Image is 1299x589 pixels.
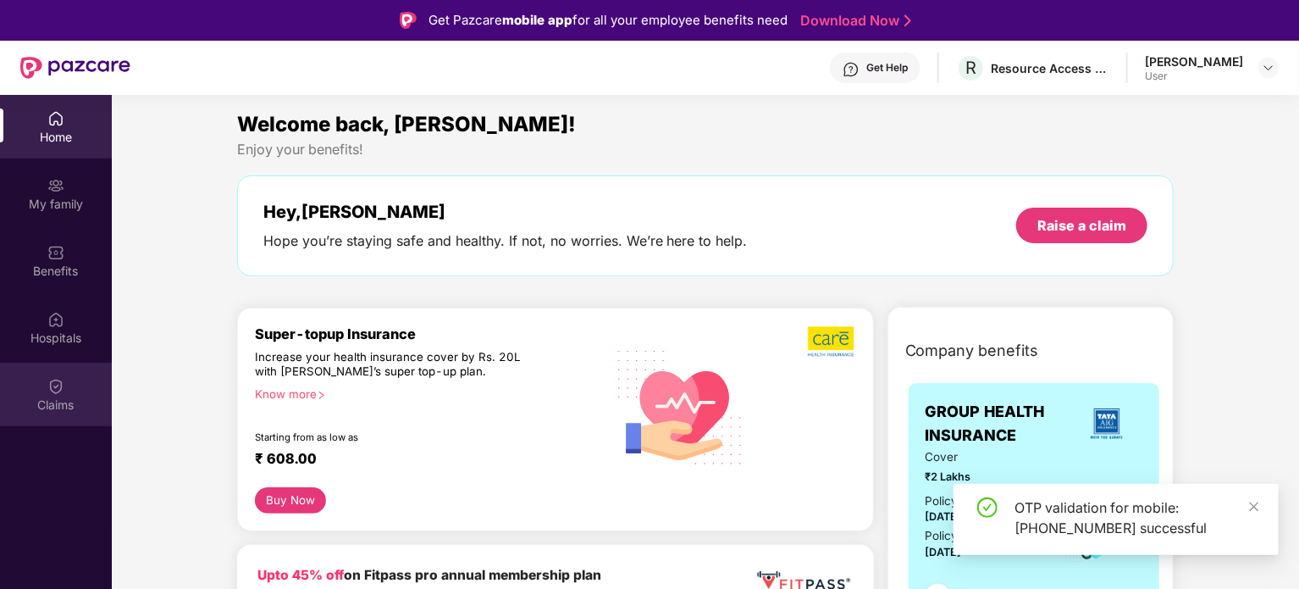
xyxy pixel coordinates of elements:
[263,232,748,250] div: Hope you’re staying safe and healthy. If not, no worries. We’re here to help.
[47,311,64,328] img: svg+xml;base64,PHN2ZyBpZD0iSG9zcGl0YWxzIiB4bWxucz0iaHR0cDovL3d3dy53My5vcmcvMjAwMC9zdmciIHdpZHRoPS...
[400,12,417,29] img: Logo
[866,61,908,75] div: Get Help
[926,492,997,510] div: Policy issued
[20,57,130,79] img: New Pazcare Logo
[255,325,605,342] div: Super-topup Insurance
[428,10,788,31] div: Get Pazcare for all your employee benefits need
[926,469,1042,486] span: ₹2 Lakhs
[926,448,1042,466] span: Cover
[1145,69,1243,83] div: User
[502,12,572,28] strong: mobile app
[255,350,533,381] div: Increase your health insurance cover by Rs. 20L with [PERSON_NAME]’s super top-up plan.
[237,112,576,136] span: Welcome back, [PERSON_NAME]!
[257,567,601,583] b: on Fitpass pro annual membership plan
[317,391,326,400] span: right
[47,378,64,395] img: svg+xml;base64,PHN2ZyBpZD0iQ2xhaW0iIHhtbG5zPSJodHRwOi8vd3d3LnczLm9yZy8yMDAwL3N2ZyIgd2lkdGg9IjIwIi...
[926,527,995,545] div: Policy Expiry
[977,497,998,518] span: check-circle
[257,567,344,583] b: Upto 45% off
[926,546,962,558] span: [DATE]
[263,202,748,222] div: Hey, [PERSON_NAME]
[1084,401,1130,447] img: insurerLogo
[237,141,1175,158] div: Enjoy your benefits!
[1037,216,1126,235] div: Raise a claim
[47,177,64,194] img: svg+xml;base64,PHN2ZyB3aWR0aD0iMjAiIGhlaWdodD0iMjAiIHZpZXdCb3g9IjAgMCAyMCAyMCIgZmlsbD0ibm9uZSIgeG...
[47,110,64,127] img: svg+xml;base64,PHN2ZyBpZD0iSG9tZSIgeG1sbnM9Imh0dHA6Ly93d3cudzMub3JnLzIwMDAvc3ZnIiB3aWR0aD0iMjAiIG...
[255,387,595,399] div: Know more
[605,330,756,483] img: svg+xml;base64,PHN2ZyB4bWxucz0iaHR0cDovL3d3dy53My5vcmcvMjAwMC9zdmciIHhtbG5zOnhsaW5rPSJodHRwOi8vd3...
[1145,53,1243,69] div: [PERSON_NAME]
[1262,61,1275,75] img: svg+xml;base64,PHN2ZyBpZD0iRHJvcGRvd24tMzJ4MzIiIHhtbG5zPSJodHRwOi8vd3d3LnczLm9yZy8yMDAwL3N2ZyIgd2...
[1248,501,1260,513] span: close
[47,244,64,261] img: svg+xml;base64,PHN2ZyBpZD0iQmVuZWZpdHMiIHhtbG5zPSJodHRwOi8vd3d3LnczLm9yZy8yMDAwL3N2ZyIgd2lkdGg9Ij...
[808,325,856,358] img: b5dec4f62d2307b9de63beb79f102df3.png
[255,450,589,470] div: ₹ 608.00
[843,61,860,78] img: svg+xml;base64,PHN2ZyBpZD0iSGVscC0zMngzMiIgeG1sbnM9Imh0dHA6Ly93d3cudzMub3JnLzIwMDAvc3ZnIiB3aWR0aD...
[800,12,906,30] a: Download Now
[1014,497,1258,538] div: OTP validation for mobile: [PHONE_NUMBER] successful
[965,58,976,78] span: R
[926,510,962,523] span: [DATE]
[991,60,1109,76] div: Resource Access Management Solutions
[905,339,1039,363] span: Company benefits
[926,400,1071,448] span: GROUP HEALTH INSURANCE
[255,487,327,514] button: Buy Now
[904,12,911,30] img: Stroke
[255,431,533,443] div: Starting from as low as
